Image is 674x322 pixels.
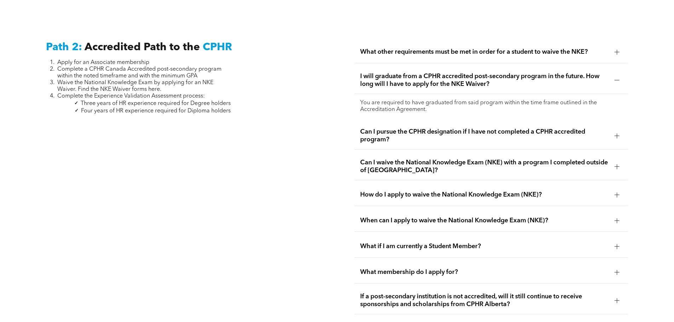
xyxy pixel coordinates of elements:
span: Three years of HR experience required for Degree holders [81,101,231,106]
span: If a post-secondary institution is not accredited, will it still continue to receive sponsorships... [360,293,609,308]
span: How do I apply to waive the National Knowledge Exam (NKE)? [360,191,609,199]
span: What if I am currently a Student Member? [360,242,609,250]
p: You are required to have graduated from said program within the time frame outlined in the Accred... [360,100,622,113]
span: When can I apply to waive the National Knowledge Exam (NKE)? [360,217,609,224]
span: Can I waive the National Knowledge Exam (NKE) with a program I completed outside of [GEOGRAPHIC_D... [360,159,609,174]
span: What other requirements must be met in order for a student to waive the NKE? [360,48,609,56]
span: What membership do I apply for? [360,268,609,276]
span: Four years of HR experience required for Diploma holders [81,108,231,114]
span: Waive the National Knowledge Exam by applying for an NKE Waiver. Find the NKE Waiver forms here. [57,80,213,92]
span: Complete the Experience Validation Assessment process: [57,93,205,99]
span: Can I pursue the CPHR designation if I have not completed a CPHR accredited program? [360,128,609,144]
span: I will graduate from a CPHR accredited post-secondary program in the future. How long will I have... [360,72,609,88]
span: Accredited Path to the [85,42,200,53]
span: Apply for an Associate membership [57,60,149,65]
span: Path 2: [46,42,82,53]
span: Complete a CPHR Canada Accredited post-secondary program within the noted timeframe and with the ... [57,66,221,79]
span: CPHR [203,42,232,53]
